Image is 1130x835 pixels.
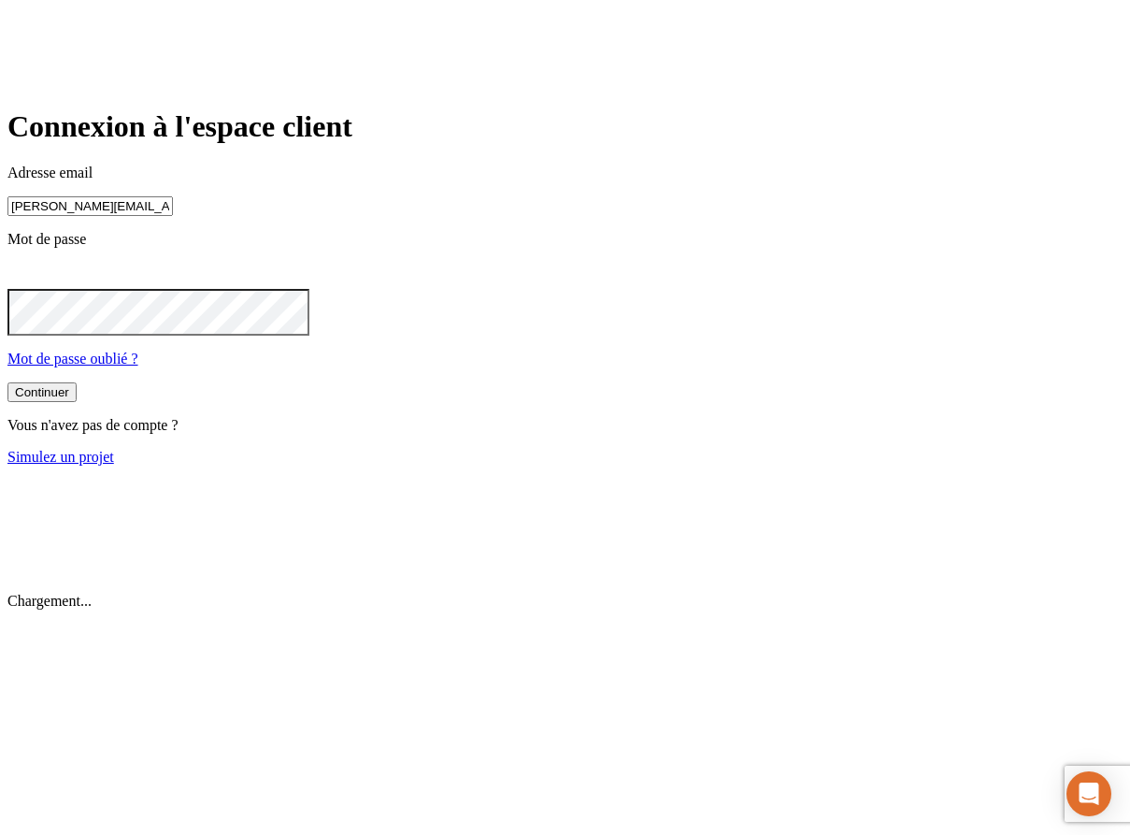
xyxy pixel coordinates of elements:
[7,109,1123,144] h1: Connexion à l'espace client
[1066,771,1111,816] div: Open Intercom Messenger
[7,165,1123,181] p: Adresse email
[15,385,69,399] div: Continuer
[7,382,77,402] button: Continuer
[7,351,138,367] a: Mot de passe oublié ?
[7,449,114,465] a: Simulez un projet
[7,593,1123,610] p: Chargement...
[7,231,1123,248] p: Mot de passe
[7,417,1123,434] p: Vous n'avez pas de compte ?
